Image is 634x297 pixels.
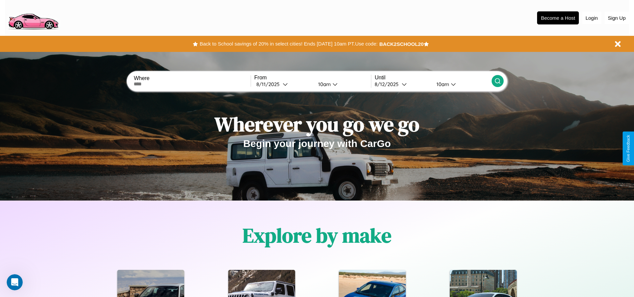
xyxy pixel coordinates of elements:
[605,12,629,24] button: Sign Up
[7,274,23,290] iframe: Intercom live chat
[313,81,371,88] button: 10am
[431,81,492,88] button: 10am
[582,12,601,24] button: Login
[198,39,379,49] button: Back to School savings of 20% in select cities! Ends [DATE] 10am PT.Use code:
[134,75,250,81] label: Where
[5,3,61,31] img: logo
[433,81,451,87] div: 10am
[375,81,402,87] div: 8 / 12 / 2025
[256,81,283,87] div: 8 / 11 / 2025
[379,41,424,47] b: BACK2SCHOOL20
[375,75,491,81] label: Until
[254,75,371,81] label: From
[254,81,313,88] button: 8/11/2025
[537,11,579,24] button: Become a Host
[315,81,333,87] div: 10am
[626,135,631,162] div: Give Feedback
[243,222,391,249] h1: Explore by make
